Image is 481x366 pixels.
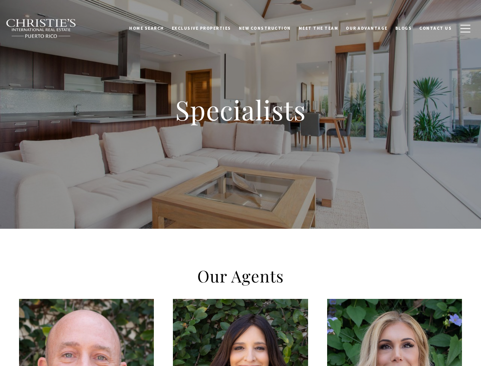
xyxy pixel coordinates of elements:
a: Exclusive Properties [168,19,235,38]
span: New Construction [239,26,291,31]
a: Our Advantage [342,19,392,38]
span: Contact Us [419,26,452,31]
a: New Construction [235,19,295,38]
img: Christie's International Real Estate black text logo [6,19,77,39]
span: Our Advantage [346,26,388,31]
a: Meet the Team [295,19,342,38]
span: Blogs [395,26,412,31]
a: Blogs [392,19,416,38]
span: Exclusive Properties [172,26,231,31]
h1: Specialists [88,93,393,127]
a: Home Search [125,19,168,38]
h2: Our Agents [77,265,404,287]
